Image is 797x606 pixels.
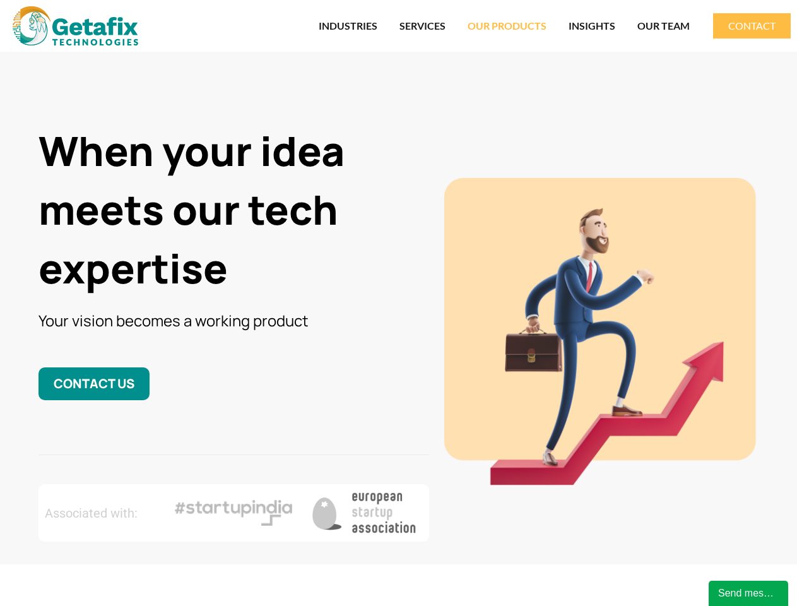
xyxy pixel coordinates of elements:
a: INSIGHTS [569,11,615,40]
h2: Associated with: [45,507,162,520]
a: CONTACT US [38,367,150,400]
a: SERVICES [399,11,446,40]
a: CONTACT [713,13,791,39]
iframe: chat widget [709,578,791,606]
img: web and mobile application development company [13,6,138,45]
nav: Menu [158,11,690,40]
h3: Your vision becomes a working product [38,310,429,331]
a: OUR TEAM [637,11,690,40]
span: CONTACT [728,21,776,31]
a: OUR PRODUCTS [468,11,546,40]
h1: When your idea meets our tech expertise [38,122,429,297]
a: INDUSTRIES [319,11,377,40]
span: CONTACT US [54,375,134,392]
